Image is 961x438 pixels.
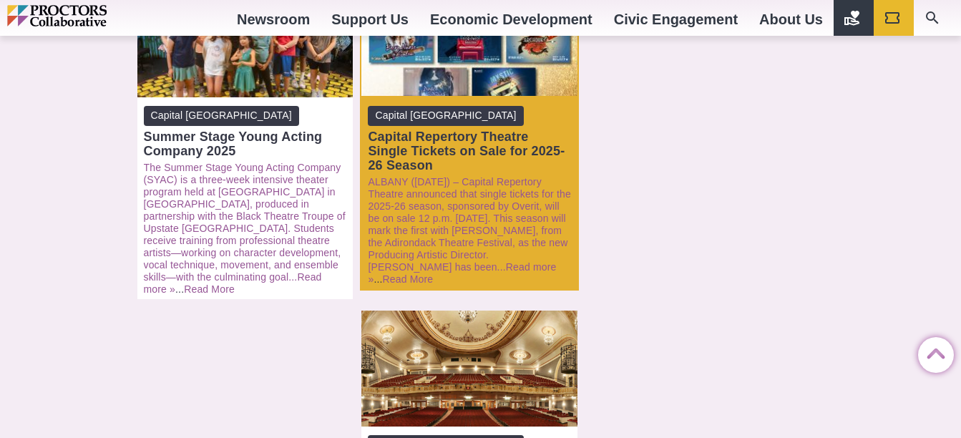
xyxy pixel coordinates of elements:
[368,106,571,172] a: Capital [GEOGRAPHIC_DATA] Capital Repertory Theatre Single Tickets on Sale for 2025-26 Season
[184,283,235,295] a: Read More
[144,271,322,295] a: Read more »
[368,176,571,286] p: ...
[144,162,347,296] p: ...
[144,106,299,125] span: Capital [GEOGRAPHIC_DATA]
[144,162,346,283] a: The Summer Stage Young Acting Company (SYAC) is a three‑week intensive theater program held at [G...
[368,261,556,285] a: Read more »
[918,338,947,366] a: Back to Top
[144,130,347,158] div: Summer Stage Young Acting Company 2025
[144,106,347,157] a: Capital [GEOGRAPHIC_DATA] Summer Stage Young Acting Company 2025
[368,106,523,125] span: Capital [GEOGRAPHIC_DATA]
[7,5,168,26] img: Proctors logo
[368,176,570,273] a: ALBANY ([DATE]) – Capital Repertory Theatre announced that single tickets for the 2025-26 season,...
[368,130,571,172] div: Capital Repertory Theatre Single Tickets on Sale for 2025-26 Season
[383,273,434,285] a: Read More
